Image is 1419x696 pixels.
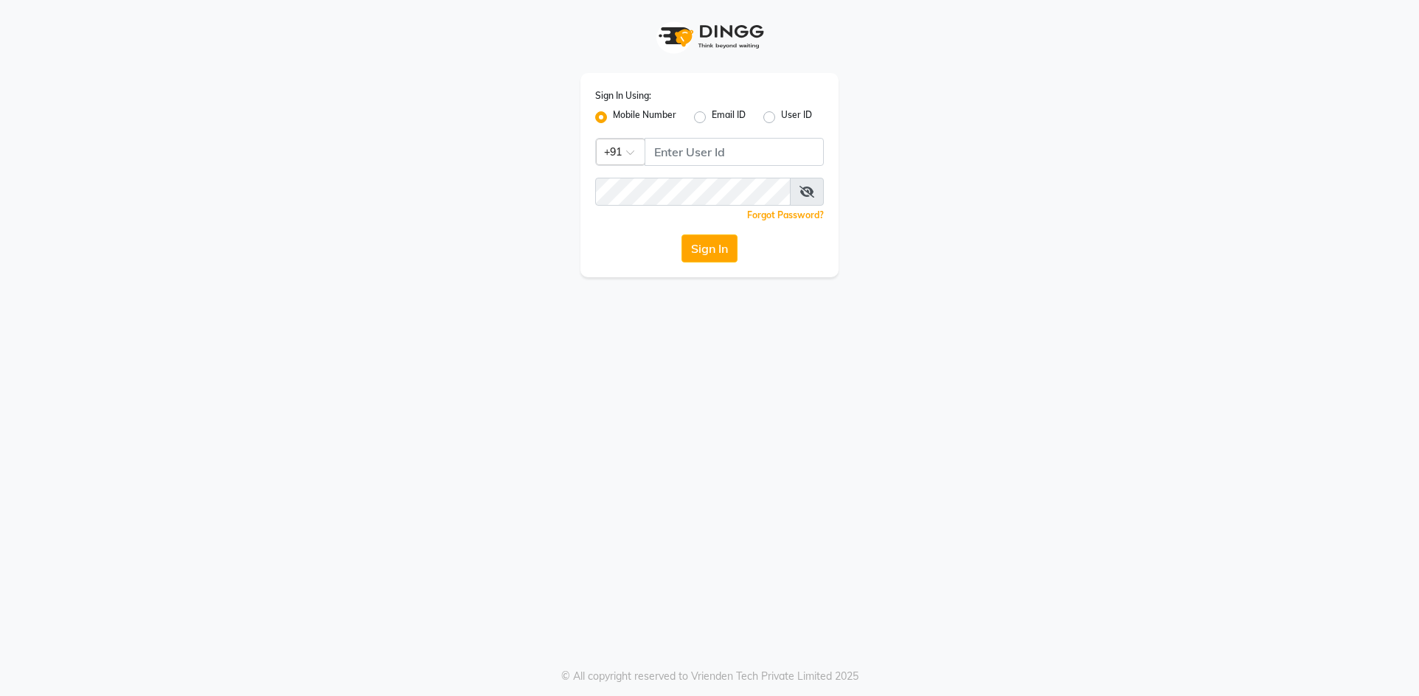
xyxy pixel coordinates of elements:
input: Username [595,178,791,206]
input: Username [645,138,824,166]
button: Sign In [681,234,738,262]
label: Sign In Using: [595,89,651,102]
label: Email ID [712,108,746,126]
label: Mobile Number [613,108,676,126]
img: logo1.svg [650,15,769,58]
label: User ID [781,108,812,126]
a: Forgot Password? [747,209,824,220]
